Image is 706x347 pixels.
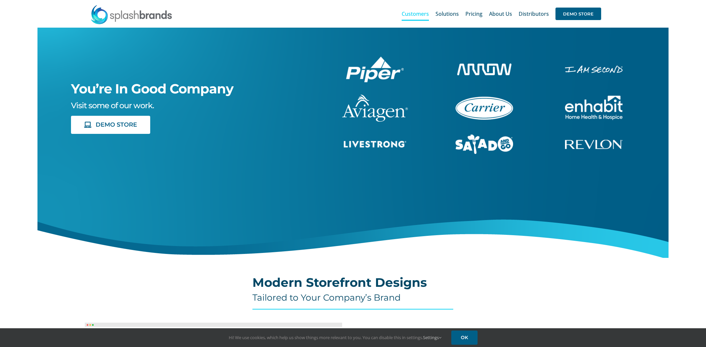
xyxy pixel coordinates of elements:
[252,276,453,289] h2: Modern Storefront Designs
[229,335,441,340] span: Hi! We use cookies, which help us show things more relevant to you. You can disable this in setti...
[90,5,173,24] img: SplashBrands.com Logo
[565,64,623,72] a: enhabit-stacked-white
[456,97,513,120] img: Carrier Brand Store
[342,95,408,122] img: aviagen-1C
[457,63,511,75] img: Arrow Store
[96,121,137,128] span: DEMO STORE
[451,331,478,345] a: OK
[435,11,459,16] span: Solutions
[465,3,482,24] a: Pricing
[71,81,233,97] span: You’re In Good Company
[71,101,154,110] span: Visit some of our work.
[456,134,513,141] a: sng-1C
[71,116,151,134] a: DEMO STORE
[346,56,404,63] a: piper-White
[519,11,549,16] span: Distributors
[565,95,623,102] a: enhabit-stacked-white
[423,335,441,340] a: Settings
[565,96,623,120] img: Enhabit Gear Store
[456,135,513,154] img: Salad And Go Store
[346,57,404,82] img: Piper Pilot Ship
[555,3,601,24] a: DEMO STORE
[465,11,482,16] span: Pricing
[565,65,623,73] img: I Am Second Store
[344,141,406,148] img: Livestrong Store
[402,3,601,24] nav: Main Menu
[402,11,429,16] span: Customers
[252,292,453,303] h4: Tailored to Your Company’s Brand
[555,8,601,20] span: DEMO STORE
[565,140,623,149] img: Revlon
[457,62,511,70] a: arrow-white
[456,96,513,103] a: carrier-1B
[344,140,406,147] a: livestrong-5E-website
[489,11,512,16] span: About Us
[402,3,429,24] a: Customers
[565,139,623,146] a: revlon-flat-white
[519,3,549,24] a: Distributors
